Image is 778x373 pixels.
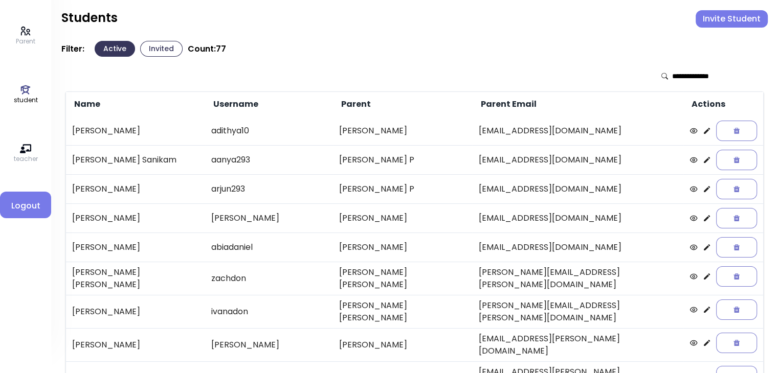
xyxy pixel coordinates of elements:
td: [PERSON_NAME] [205,328,333,361]
td: [PERSON_NAME] P [333,145,472,174]
td: adithya10 [205,116,333,145]
p: student [14,96,38,105]
td: ivanadon [205,295,333,328]
td: [EMAIL_ADDRESS][DOMAIN_NAME] [473,145,683,174]
td: [PERSON_NAME] P [333,174,472,203]
td: [PERSON_NAME] [PERSON_NAME] [333,262,472,295]
td: [EMAIL_ADDRESS][DOMAIN_NAME] [473,116,683,145]
button: Invite Student [696,10,768,28]
td: [PERSON_NAME] [66,232,206,262]
td: [PERSON_NAME][EMAIL_ADDRESS][PERSON_NAME][DOMAIN_NAME] [473,295,683,328]
td: [EMAIL_ADDRESS][DOMAIN_NAME] [473,232,683,262]
a: student [14,84,38,105]
a: teacher [14,143,38,164]
td: [PERSON_NAME] Sanikam [66,145,206,174]
a: Parent [16,26,35,46]
td: [PERSON_NAME] [66,203,206,232]
span: Username [211,98,258,110]
td: [PERSON_NAME][EMAIL_ADDRESS][PERSON_NAME][DOMAIN_NAME] [473,262,683,295]
td: [PERSON_NAME] [PERSON_NAME] [333,295,472,328]
td: [PERSON_NAME] [66,174,206,203]
td: [PERSON_NAME] [205,203,333,232]
span: Name [72,98,100,110]
button: Active [95,41,135,57]
td: arjun293 [205,174,333,203]
p: Filter: [61,44,84,54]
td: [EMAIL_ADDRESS][DOMAIN_NAME] [473,203,683,232]
td: [PERSON_NAME] [333,203,472,232]
p: teacher [14,154,38,164]
td: [PERSON_NAME] [333,116,472,145]
td: [PERSON_NAME] [66,116,206,145]
td: [EMAIL_ADDRESS][DOMAIN_NAME] [473,174,683,203]
td: [EMAIL_ADDRESS][PERSON_NAME][DOMAIN_NAME] [473,328,683,361]
td: zachdon [205,262,333,295]
td: [PERSON_NAME] [66,295,206,328]
td: [PERSON_NAME] [333,328,472,361]
span: Logout [8,200,43,212]
td: [PERSON_NAME] [66,328,206,361]
td: aanya293 [205,145,333,174]
td: abiadaniel [205,232,333,262]
span: Parent Email [479,98,537,110]
span: Parent [339,98,371,110]
p: Parent [16,37,35,46]
span: Actions [690,98,725,110]
button: Invited [140,41,183,57]
h2: Students [61,10,118,26]
p: Count: 77 [188,44,226,54]
td: [PERSON_NAME] [333,232,472,262]
td: [PERSON_NAME] [PERSON_NAME] [66,262,206,295]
